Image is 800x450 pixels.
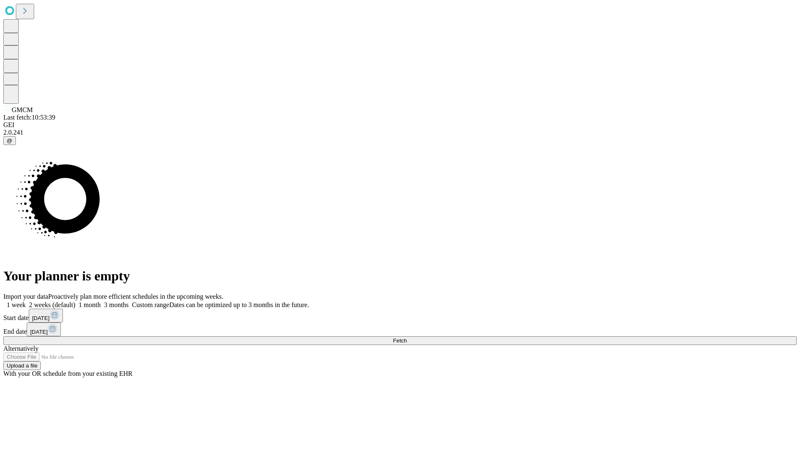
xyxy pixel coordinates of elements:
[3,309,797,322] div: Start date
[12,106,33,113] span: GMCM
[3,121,797,129] div: GEI
[79,301,101,308] span: 1 month
[3,268,797,284] h1: Your planner is empty
[3,129,797,136] div: 2.0.241
[3,322,797,336] div: End date
[3,136,16,145] button: @
[132,301,169,308] span: Custom range
[3,114,55,121] span: Last fetch: 10:53:39
[3,293,48,300] span: Import your data
[3,361,41,370] button: Upload a file
[7,137,12,144] span: @
[32,315,50,321] span: [DATE]
[48,293,223,300] span: Proactively plan more efficient schedules in the upcoming weeks.
[393,337,407,344] span: Fetch
[7,301,26,308] span: 1 week
[27,322,61,336] button: [DATE]
[3,336,797,345] button: Fetch
[30,329,47,335] span: [DATE]
[3,345,38,352] span: Alternatively
[104,301,129,308] span: 3 months
[3,370,132,377] span: With your OR schedule from your existing EHR
[29,301,75,308] span: 2 weeks (default)
[169,301,309,308] span: Dates can be optimized up to 3 months in the future.
[29,309,63,322] button: [DATE]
